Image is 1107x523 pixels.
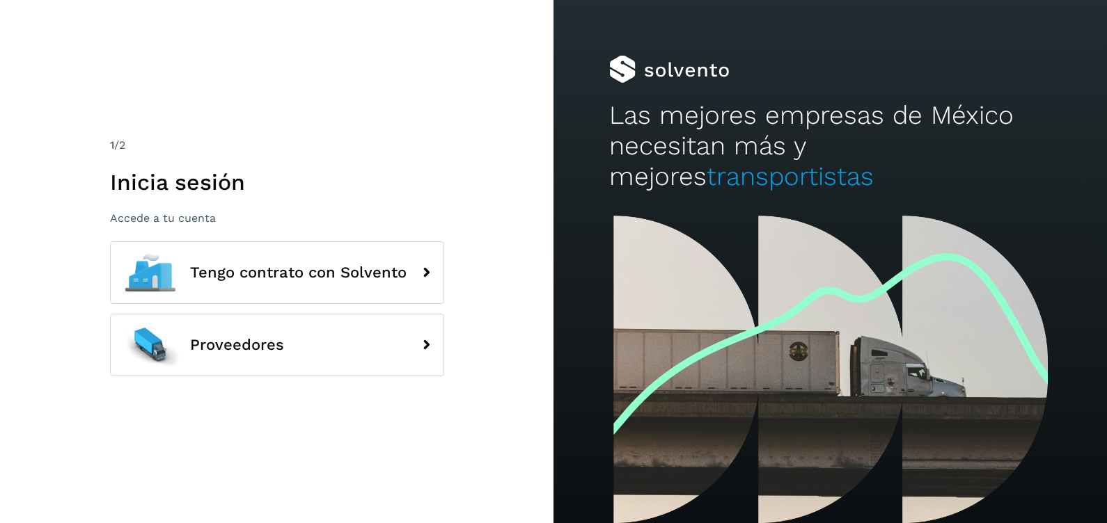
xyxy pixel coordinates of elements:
h1: Inicia sesión [110,169,444,195]
button: Tengo contrato con Solvento [110,241,444,304]
span: Tengo contrato con Solvento [190,264,407,281]
span: transportistas [707,161,874,191]
button: Proveedores [110,314,444,376]
span: Proveedores [190,337,284,353]
div: /2 [110,137,444,154]
span: 1 [110,138,114,152]
p: Accede a tu cuenta [110,211,444,225]
h2: Las mejores empresas de México necesitan más y mejores [609,100,1052,193]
